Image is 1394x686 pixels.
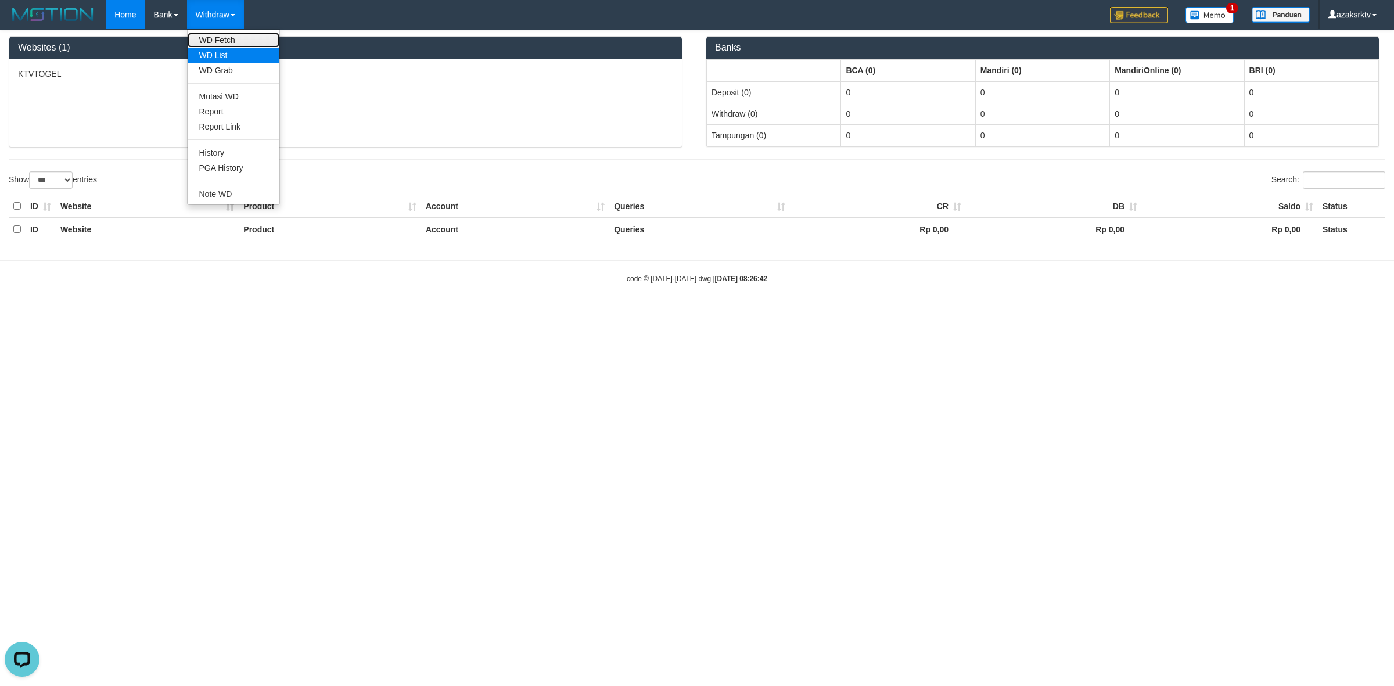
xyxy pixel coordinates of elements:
[841,59,975,81] th: Group: activate to sort column ascending
[5,5,39,39] button: Open LiveChat chat widget
[188,186,279,202] a: Note WD
[790,218,966,240] th: Rp 0,00
[29,171,73,189] select: Showentries
[188,104,279,119] a: Report
[1244,59,1378,81] th: Group: activate to sort column ascending
[707,59,841,81] th: Group: activate to sort column ascending
[1110,7,1168,23] img: Feedback.jpg
[9,6,97,23] img: MOTION_logo.png
[1110,103,1244,124] td: 0
[1226,3,1238,13] span: 1
[188,33,279,48] a: WD Fetch
[188,48,279,63] a: WD List
[975,59,1109,81] th: Group: activate to sort column ascending
[975,103,1109,124] td: 0
[188,160,279,175] a: PGA History
[9,171,97,189] label: Show entries
[1142,218,1318,240] th: Rp 0,00
[1244,81,1378,103] td: 0
[1110,59,1244,81] th: Group: activate to sort column ascending
[239,218,421,240] th: Product
[56,218,239,240] th: Website
[841,81,975,103] td: 0
[18,68,673,80] p: KTVTOGEL
[1318,195,1385,218] th: Status
[609,218,790,240] th: Queries
[966,218,1142,240] th: Rp 0,00
[188,89,279,104] a: Mutasi WD
[627,275,767,283] small: code © [DATE]-[DATE] dwg |
[188,145,279,160] a: History
[715,275,767,283] strong: [DATE] 08:26:42
[841,124,975,146] td: 0
[609,195,790,218] th: Queries
[26,218,56,240] th: ID
[966,195,1142,218] th: DB
[975,81,1109,103] td: 0
[1252,7,1310,23] img: panduan.png
[26,195,56,218] th: ID
[421,218,609,240] th: Account
[841,103,975,124] td: 0
[421,195,609,218] th: Account
[1244,124,1378,146] td: 0
[239,195,421,218] th: Product
[1110,124,1244,146] td: 0
[188,119,279,134] a: Report Link
[1110,81,1244,103] td: 0
[1303,171,1385,189] input: Search:
[707,124,841,146] td: Tampungan (0)
[707,81,841,103] td: Deposit (0)
[715,42,1370,53] h3: Banks
[1142,195,1318,218] th: Saldo
[1271,171,1385,189] label: Search:
[1318,218,1385,240] th: Status
[56,195,239,218] th: Website
[790,195,966,218] th: CR
[975,124,1109,146] td: 0
[707,103,841,124] td: Withdraw (0)
[188,63,279,78] a: WD Grab
[18,42,673,53] h3: Websites (1)
[1185,7,1234,23] img: Button%20Memo.svg
[1244,103,1378,124] td: 0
